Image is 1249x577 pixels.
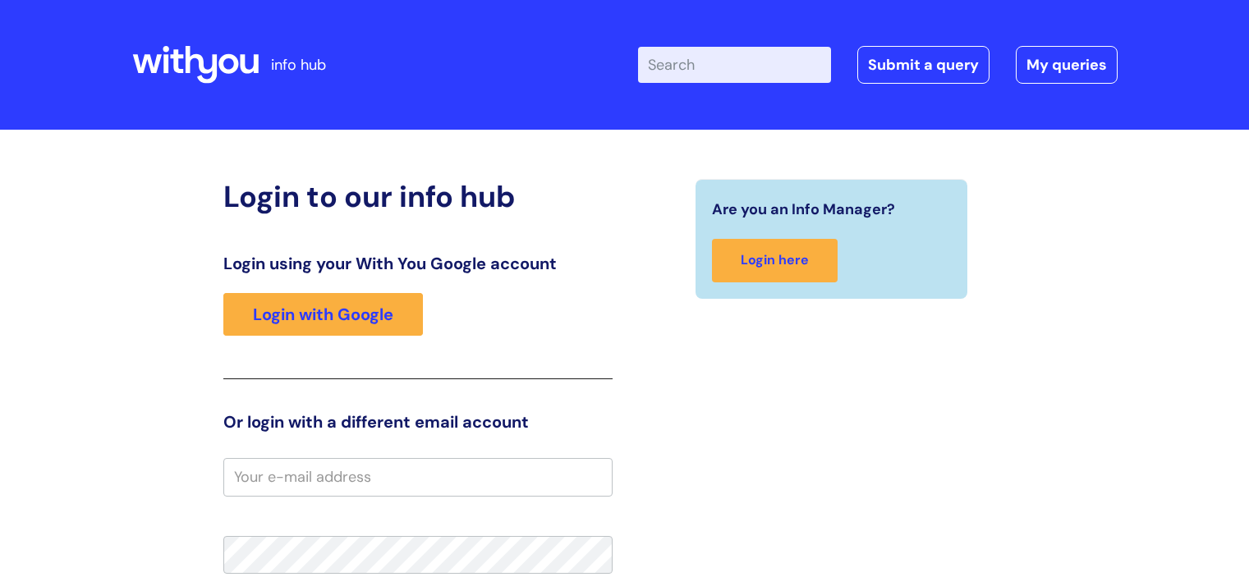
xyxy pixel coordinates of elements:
[223,458,613,496] input: Your e-mail address
[223,293,423,336] a: Login with Google
[712,196,895,222] span: Are you an Info Manager?
[1016,46,1118,84] a: My queries
[857,46,990,84] a: Submit a query
[223,412,613,432] h3: Or login with a different email account
[223,179,613,214] h2: Login to our info hub
[712,239,838,282] a: Login here
[223,254,613,273] h3: Login using your With You Google account
[638,47,831,83] input: Search
[271,52,326,78] p: info hub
